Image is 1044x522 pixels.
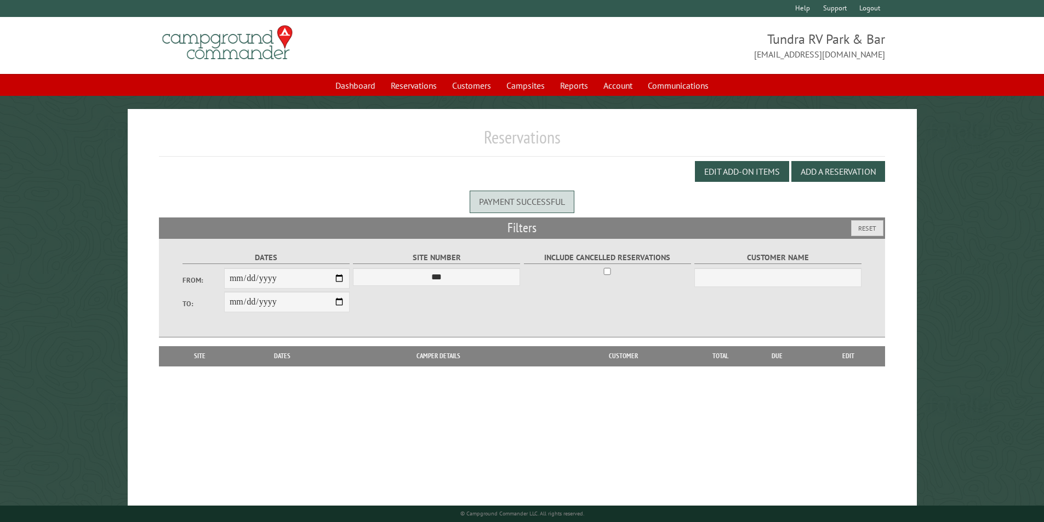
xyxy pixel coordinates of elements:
a: Campsites [500,75,551,96]
label: Customer Name [694,251,862,264]
small: © Campground Commander LLC. All rights reserved. [460,510,584,517]
h1: Reservations [159,127,886,157]
th: Edit [812,346,886,366]
a: Customers [446,75,498,96]
label: Site Number [353,251,520,264]
div: Payment successful [470,191,574,213]
th: Camper Details [329,346,547,366]
a: Account [597,75,639,96]
th: Site [164,346,236,366]
button: Add a Reservation [791,161,885,182]
img: Campground Commander [159,21,296,64]
th: Customer [547,346,699,366]
span: Tundra RV Park & Bar [EMAIL_ADDRESS][DOMAIN_NAME] [522,30,886,61]
h2: Filters [159,217,886,238]
a: Reports [554,75,595,96]
button: Edit Add-on Items [695,161,789,182]
label: To: [182,299,224,309]
label: Dates [182,251,350,264]
a: Reservations [384,75,443,96]
th: Total [699,346,743,366]
th: Dates [236,346,329,366]
th: Due [743,346,812,366]
button: Reset [851,220,883,236]
label: Include Cancelled Reservations [524,251,691,264]
a: Communications [641,75,715,96]
label: From: [182,275,224,285]
a: Dashboard [329,75,382,96]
